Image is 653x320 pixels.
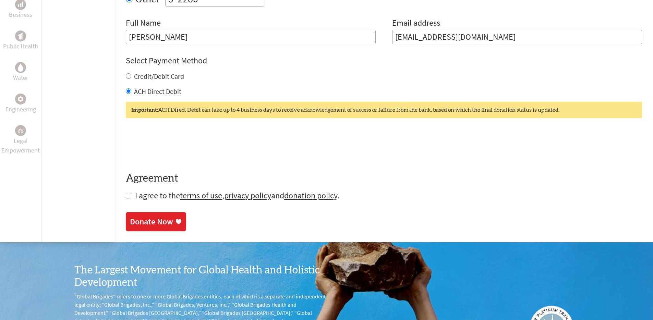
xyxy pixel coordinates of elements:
[5,94,36,114] a: EngineeringEngineering
[1,125,40,155] a: Legal EmpowermentLegal Empowerment
[15,30,26,41] div: Public Health
[18,2,23,7] img: Business
[18,96,23,102] img: Engineering
[3,30,38,51] a: Public HealthPublic Health
[15,125,26,136] div: Legal Empowerment
[126,55,642,66] h4: Select Payment Method
[392,30,642,44] input: Your Email
[180,190,222,201] a: terms of use
[74,264,327,289] h3: The Largest Movement for Global Health and Holistic Development
[18,64,23,72] img: Water
[126,17,161,30] label: Full Name
[131,107,158,113] strong: Important:
[5,104,36,114] p: Engineering
[13,62,28,83] a: WaterWater
[126,132,230,159] iframe: reCAPTCHA
[126,212,186,231] a: Donate Now
[392,17,440,30] label: Email address
[15,94,26,104] div: Engineering
[224,190,271,201] a: privacy policy
[134,72,184,81] label: Credit/Debit Card
[9,10,32,20] p: Business
[126,30,376,44] input: Enter Full Name
[135,190,339,201] span: I agree to the , and .
[284,190,337,201] a: donation policy
[18,128,23,133] img: Legal Empowerment
[3,41,38,51] p: Public Health
[126,102,642,118] div: ACH Direct Debit can take up to 4 business days to receive acknowledgement of success or failure ...
[13,73,28,83] p: Water
[134,87,181,96] label: ACH Direct Debit
[18,33,23,39] img: Public Health
[15,62,26,73] div: Water
[130,216,173,227] div: Donate Now
[126,172,642,185] h4: Agreement
[1,136,40,155] p: Legal Empowerment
